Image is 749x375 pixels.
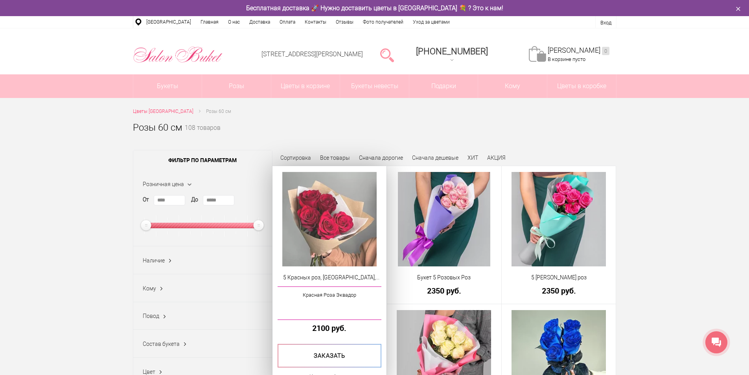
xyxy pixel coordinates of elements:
span: В корзине пусто [548,56,585,62]
a: О нас [223,16,245,28]
a: Главная [196,16,223,28]
span: Сортировка [280,155,311,161]
img: 5 Малиновых роз [512,172,606,266]
a: Цветы [GEOGRAPHIC_DATA] [133,107,193,116]
span: Наличие [143,257,165,264]
a: АКЦИЯ [487,155,506,161]
img: Цветы Нижний Новгород [133,44,223,65]
a: Все товары [320,155,350,161]
div: Бесплатная доставка 🚀 Нужно доставить цветы в [GEOGRAPHIC_DATA] 💐 ? Это к нам! [127,4,622,12]
span: Повод [143,313,159,319]
span: Розничная цена [143,181,184,187]
span: Розы 60 см [206,109,231,114]
span: Цветы [GEOGRAPHIC_DATA] [133,109,193,114]
a: Цветы в коробке [547,74,616,98]
small: 108 товаров [185,125,221,144]
a: Оплата [275,16,300,28]
a: Розы [202,74,271,98]
a: Цветы в корзине [271,74,340,98]
span: Состав букета [143,341,180,347]
img: Букет 5 Розовых Роз [398,172,490,266]
a: Контакты [300,16,331,28]
a: Сначала дешевые [412,155,458,161]
span: Кому [478,74,547,98]
span: Цвет [143,369,155,375]
a: [GEOGRAPHIC_DATA] [142,16,196,28]
span: Кому [143,285,156,292]
h1: Розы 60 см [133,120,182,135]
a: [STREET_ADDRESS][PERSON_NAME] [261,50,363,58]
a: [PHONE_NUMBER] [411,44,493,66]
a: Вход [600,20,611,26]
ins: 0 [602,47,609,55]
a: Фото получателей [358,16,408,28]
label: До [191,196,198,204]
span: Фильтр по параметрам [133,150,272,170]
a: Отзывы [331,16,358,28]
a: Букеты невесты [340,74,409,98]
img: 5 Красных роз, Эквадор, крупный бутон [282,172,377,266]
a: 2350 руб. [392,286,496,295]
a: 5 Красных роз, [GEOGRAPHIC_DATA], крупный бутон [278,273,382,282]
a: [PERSON_NAME] [548,46,609,55]
a: Красная Роза Эквадор [278,286,382,320]
a: 2100 руб. [278,324,382,332]
a: Сначала дорогие [359,155,403,161]
a: Доставка [245,16,275,28]
span: [PHONE_NUMBER] [416,46,488,56]
a: Подарки [409,74,478,98]
a: Букет 5 Розовых Роз [392,273,496,282]
a: 2350 руб. [507,286,611,295]
label: От [143,196,149,204]
a: ХИТ [467,155,478,161]
a: Уход за цветами [408,16,455,28]
a: 5 [PERSON_NAME] роз [507,273,611,282]
a: Букеты [133,74,202,98]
